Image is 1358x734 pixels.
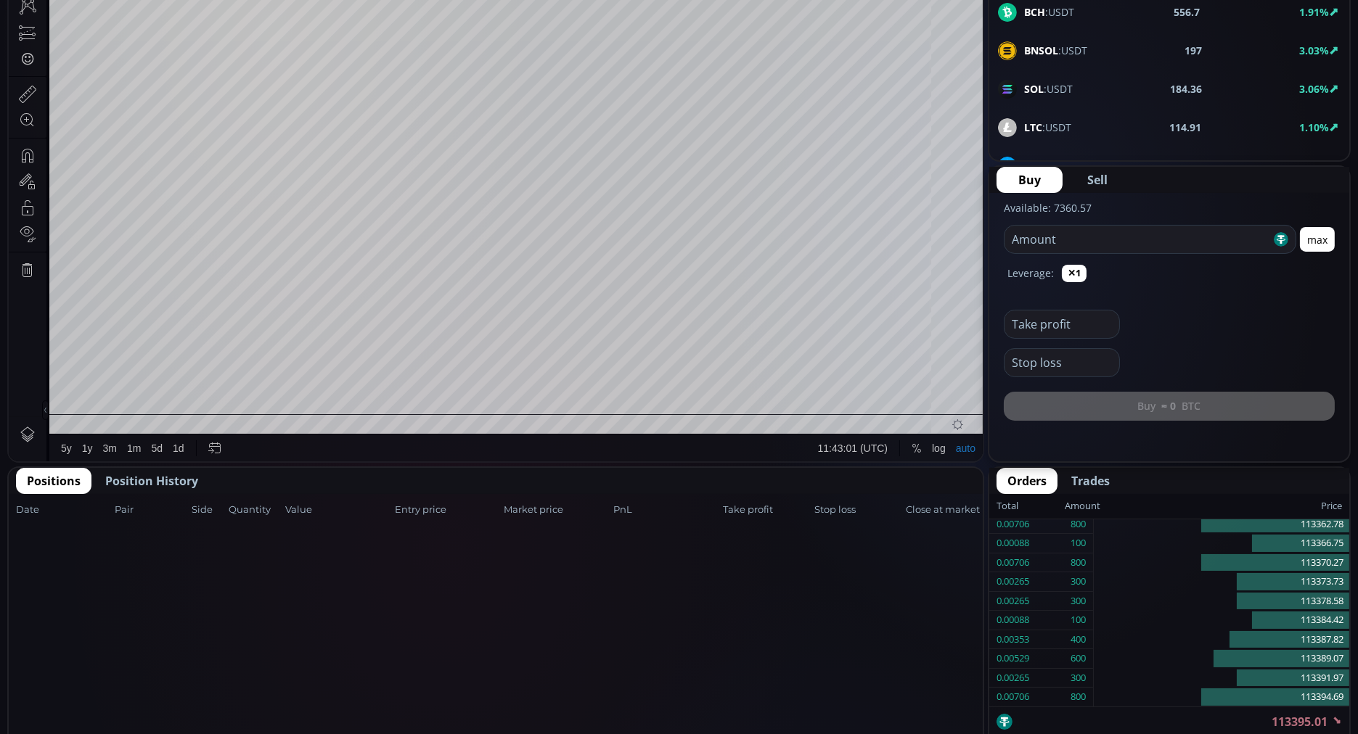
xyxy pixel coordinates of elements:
b: BCH [1024,5,1045,19]
b: 1.10% [1299,120,1329,134]
div: 5y [52,584,63,595]
div: Volume [47,52,78,63]
span: PnL [613,503,719,517]
div: 113394.69 [1094,688,1349,706]
span: Entry price [395,503,500,517]
div: 0.00265 [997,572,1029,591]
div: Toggle Percentage [898,576,918,603]
span: Pair [115,503,187,517]
div: 0.00706 [997,515,1029,534]
button: ✕1 [1062,265,1087,282]
div: 113373.73 [1094,572,1349,592]
div: 113378.58 [1094,592,1349,611]
span: Stop loss [814,503,901,517]
div: Price [1100,497,1342,516]
div: 113384.42 [1094,611,1349,630]
b: 556.7 [1174,4,1200,20]
button: 11:43:01 (UTC) [804,576,884,603]
span: Date [16,503,110,517]
div: Total [997,497,1065,516]
div: 800 [1071,515,1086,534]
span: Position History [105,472,198,490]
b: SOL [1024,82,1044,96]
span: Quantity [229,503,281,517]
div: 114821.76 [237,36,282,46]
div: log [923,584,937,595]
div: 0.00353 [997,630,1029,649]
div: O [173,36,181,46]
div: 113391.97 [1094,669,1349,688]
span: Orders [1007,472,1047,490]
div: 400 [1071,630,1086,649]
div: 113387.82 [1094,630,1349,650]
div: 4.503K [84,52,114,63]
div: 0.00265 [997,592,1029,611]
div: 0.00088 [997,611,1029,630]
span: Close at market [906,503,975,517]
div: −876.23 (−0.77%) [398,36,473,46]
div: auto [947,584,967,595]
button: Sell [1065,167,1129,193]
div: 1D [70,33,94,46]
button: max [1300,227,1335,252]
span: Side [192,503,224,517]
div: 113389.07 [1094,649,1349,669]
b: 184.36 [1170,81,1202,96]
div: 300 [1071,669,1086,688]
div: Hide Drawings Toolbar [33,542,40,561]
b: 197 [1185,43,1202,58]
div: 114271.23 [181,36,226,46]
div: 113366.75 [1094,534,1349,553]
button: Trades [1060,468,1121,494]
span: Market price [504,503,610,517]
button: Orders [997,468,1058,494]
span: 11:43:01 (UTC) [809,584,879,595]
b: 114.91 [1169,120,1201,135]
b: 6.18% [1299,159,1329,173]
span: :USDT [1024,43,1087,58]
div: 1y [73,584,84,595]
div: Market open [148,33,161,46]
div: 0.00706 [997,553,1029,572]
button: Positions [16,468,91,494]
div: 5d [143,584,155,595]
b: LINK [1024,159,1048,173]
button: Position History [94,468,209,494]
div: 100 [1071,611,1086,630]
span: Value [285,503,390,517]
div: 800 [1071,553,1086,572]
div: 0.00088 [997,534,1029,553]
div: 113395.01 [349,36,393,46]
label: Available: 7360.57 [1004,201,1092,215]
span: :USDT [1024,120,1071,135]
div: Indicators [271,8,315,20]
b: 3.03% [1299,44,1329,57]
span: Trades [1071,472,1110,490]
span: :USDT [1024,4,1074,20]
div: 100 [1071,534,1086,553]
label: Leverage: [1007,265,1054,281]
b: 3.06% [1299,82,1329,96]
span: Take profit [723,503,810,517]
b: 1.91% [1299,5,1329,19]
span: Positions [27,472,81,490]
b: BNSOL [1024,44,1058,57]
div: H [230,36,237,46]
div: Compare [195,8,237,20]
b: 26.11 [1175,158,1201,173]
div: 1d [164,584,176,595]
div: 0.00265 [997,669,1029,688]
div: 300 [1071,572,1086,591]
span: Buy [1018,171,1041,189]
div: Toggle Auto Scale [942,576,972,603]
div: C [342,36,349,46]
div: 0.00706 [997,688,1029,706]
div: 3m [94,584,108,595]
div:  [13,194,25,207]
span: :USDT [1024,81,1073,96]
div: L [287,36,293,46]
div: Amount [1065,497,1100,516]
div: 800 [1071,688,1086,706]
div: 113230.00 [293,36,337,46]
div: 600 [1071,649,1086,668]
